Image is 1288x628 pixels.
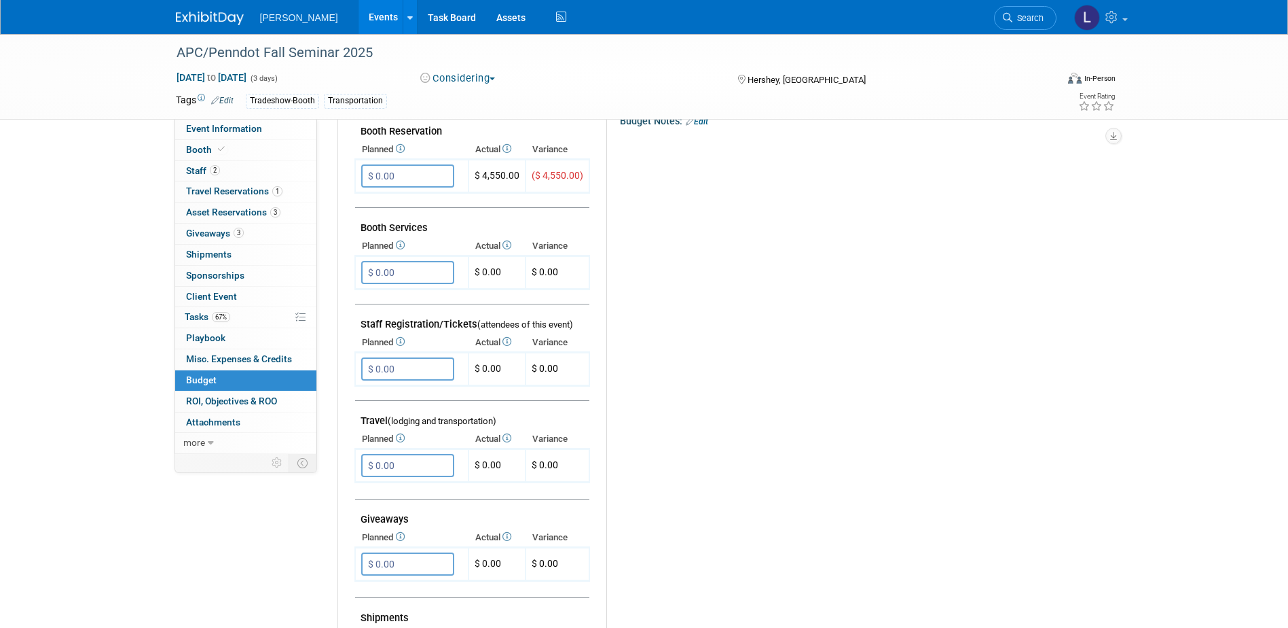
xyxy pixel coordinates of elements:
[172,41,1036,65] div: APC/Penndot Fall Seminar 2025
[355,333,468,352] th: Planned
[1012,13,1044,23] span: Search
[175,224,316,244] a: Giveaways3
[175,140,316,160] a: Booth
[186,165,220,176] span: Staff
[175,413,316,433] a: Attachments
[1078,93,1115,100] div: Event Rating
[1068,73,1082,84] img: Format-Inperson.png
[468,256,526,290] td: $ 0.00
[468,430,526,449] th: Actual
[175,391,316,412] a: ROI, Objectives & ROO
[270,207,280,217] span: 3
[477,319,573,330] span: (attendees of this event)
[175,161,316,181] a: Staff2
[1074,5,1100,31] img: Latice Spann
[355,140,468,159] th: Planned
[175,119,316,139] a: Event Information
[355,401,589,430] td: Travel
[526,528,589,547] th: Variance
[388,416,496,426] span: (lodging and transportation)
[186,228,244,239] span: Giveaways
[176,71,247,84] span: [DATE] [DATE]
[355,237,468,256] th: Planned
[210,165,220,175] span: 2
[526,140,589,159] th: Variance
[175,181,316,202] a: Travel Reservations1
[416,71,500,86] button: Considering
[249,74,278,83] span: (3 days)
[186,144,227,155] span: Booth
[976,71,1116,91] div: Event Format
[272,186,282,196] span: 1
[186,123,262,134] span: Event Information
[468,528,526,547] th: Actual
[186,270,244,281] span: Sponsorships
[994,6,1056,30] a: Search
[265,454,289,472] td: Personalize Event Tab Strip
[748,75,866,85] span: Hershey, [GEOGRAPHIC_DATA]
[532,459,558,470] span: $ 0.00
[186,332,225,343] span: Playbook
[260,12,338,23] span: [PERSON_NAME]
[234,228,244,238] span: 3
[175,433,316,453] a: more
[175,266,316,286] a: Sponsorships
[355,208,589,237] td: Booth Services
[186,353,292,364] span: Misc. Expenses & Credits
[186,396,277,406] span: ROI, Objectives & ROO
[175,245,316,265] a: Shipments
[186,249,232,260] span: Shipments
[175,370,316,391] a: Budget
[212,312,230,322] span: 67%
[532,266,558,277] span: $ 0.00
[532,170,583,181] span: ($ 4,550.00)
[355,430,468,449] th: Planned
[355,500,589,529] td: Giveaways
[175,307,316,328] a: Tasks67%
[211,96,234,105] a: Edit
[355,598,589,627] td: Shipments
[468,333,526,352] th: Actual
[186,207,280,217] span: Asset Reservations
[205,72,218,83] span: to
[175,349,316,370] a: Misc. Expenses & Credits
[526,333,589,352] th: Variance
[355,528,468,547] th: Planned
[175,287,316,307] a: Client Event
[186,186,282,196] span: Travel Reservations
[324,94,387,108] div: Transportation
[186,417,240,428] span: Attachments
[468,353,526,386] td: $ 0.00
[176,93,234,109] td: Tags
[355,111,589,141] td: Booth Reservation
[468,237,526,256] th: Actual
[468,449,526,483] td: $ 0.00
[532,363,558,374] span: $ 0.00
[246,94,319,108] div: Tradeshow-Booth
[1084,73,1116,84] div: In-Person
[532,558,558,569] span: $ 0.00
[175,328,316,349] a: Playbook
[289,454,316,472] td: Toggle Event Tabs
[176,12,244,25] img: ExhibitDay
[468,140,526,159] th: Actual
[355,304,589,334] td: Staff Registration/Tickets
[186,374,217,385] span: Budget
[186,291,237,302] span: Client Event
[475,170,519,181] span: $ 4,550.00
[218,145,225,153] i: Booth reservation complete
[526,430,589,449] th: Variance
[526,237,589,256] th: Variance
[183,437,205,448] span: more
[185,311,230,322] span: Tasks
[175,203,316,223] a: Asset Reservations3
[686,117,708,126] a: Edit
[468,548,526,581] td: $ 0.00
